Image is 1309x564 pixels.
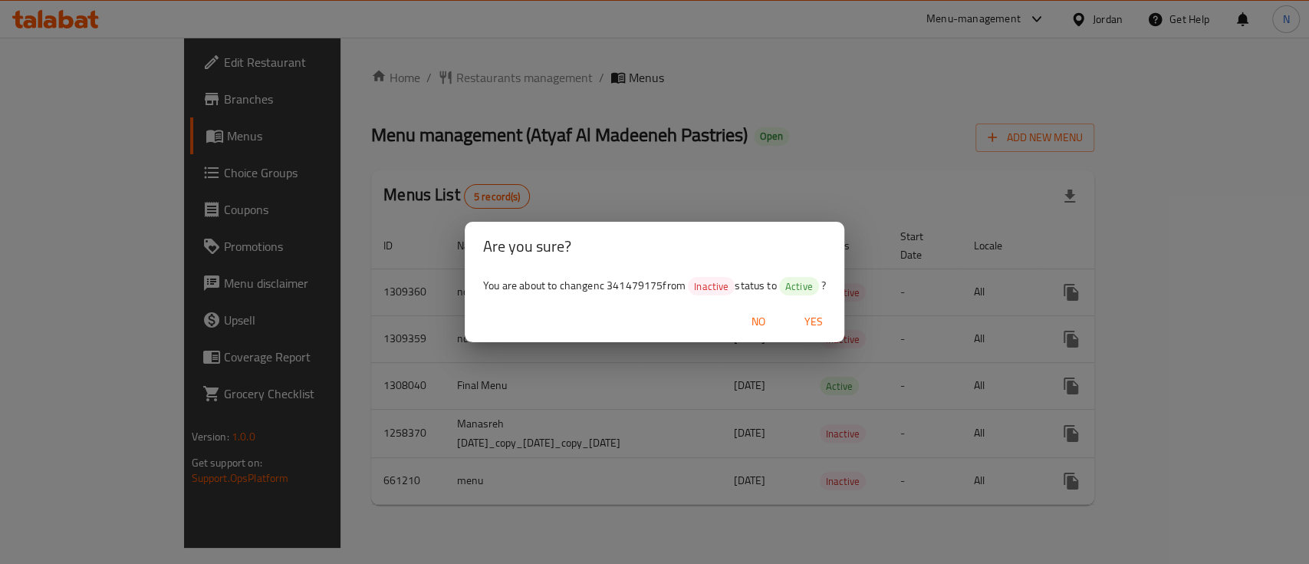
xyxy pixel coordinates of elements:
[483,275,826,295] span: You are about to change nc 341479175 from status to ?
[740,312,777,331] span: No
[688,277,735,295] div: Inactive
[795,312,832,331] span: Yes
[734,308,783,336] button: No
[483,234,826,259] h2: Are you sure?
[688,279,735,294] span: Inactive
[779,277,819,295] div: Active
[779,279,819,294] span: Active
[789,308,838,336] button: Yes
